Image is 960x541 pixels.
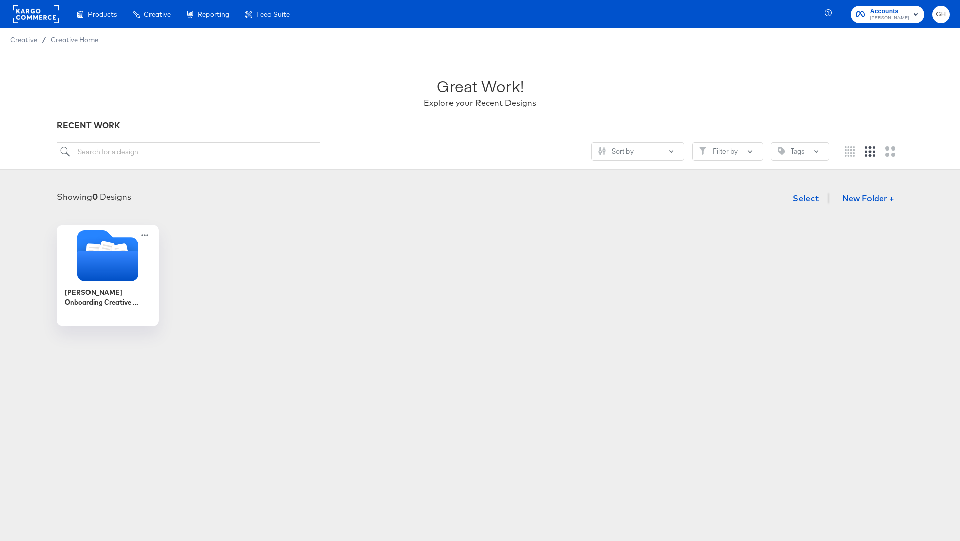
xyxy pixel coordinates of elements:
span: / [37,36,51,44]
button: GH [932,6,950,23]
a: Creative Home [51,36,98,44]
span: Feed Suite [256,10,290,18]
span: [PERSON_NAME] [870,14,909,22]
span: Select [793,191,819,205]
div: Great Work! [437,75,524,97]
button: TagTags [771,142,829,161]
svg: Medium grid [865,146,875,157]
svg: Large grid [885,146,895,157]
span: Creative [10,36,37,44]
div: [PERSON_NAME] Onboarding Creative Overlays [65,288,151,307]
span: GH [936,9,946,20]
div: RECENT WORK [57,119,903,131]
div: Showing Designs [57,191,131,203]
svg: Small grid [845,146,855,157]
span: Products [88,10,117,18]
input: Search for a design [57,142,320,161]
button: Accounts[PERSON_NAME] [851,6,924,23]
span: Creative [144,10,171,18]
div: [PERSON_NAME] Onboarding Creative Overlays [57,225,159,326]
svg: Filter [699,147,706,155]
button: New Folder + [833,190,903,209]
div: Explore your Recent Designs [424,97,536,109]
svg: Sliders [598,147,606,155]
span: Reporting [198,10,229,18]
button: Select [789,188,823,208]
strong: 0 [92,192,98,202]
button: SlidersSort by [591,142,684,161]
svg: Tag [778,147,785,155]
svg: Folder [57,230,159,281]
button: FilterFilter by [692,142,763,161]
span: Accounts [870,6,909,17]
